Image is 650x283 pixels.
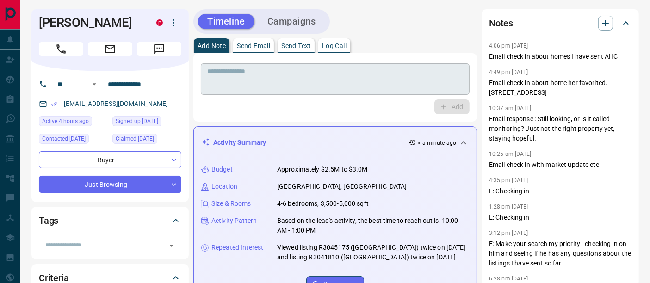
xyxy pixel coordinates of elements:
p: 4:35 pm [DATE] [489,177,528,184]
div: property.ca [156,19,163,26]
div: Sun Jul 10 2022 [112,116,181,129]
p: Send Email [237,43,270,49]
span: Signed up [DATE] [116,117,158,126]
svg: Email Verified [51,101,57,107]
p: Viewed listing R3045175 ([GEOGRAPHIC_DATA]) twice on [DATE] and listing R3041810 ([GEOGRAPHIC_DAT... [277,243,469,262]
h2: Notes [489,16,513,31]
span: Message [137,42,181,56]
h2: Tags [39,213,58,228]
div: Wed Jul 31 2024 [112,134,181,147]
p: 4:06 pm [DATE] [489,43,528,49]
a: [EMAIL_ADDRESS][DOMAIN_NAME] [64,100,168,107]
button: Open [165,239,178,252]
span: Active 4 hours ago [42,117,89,126]
p: 3:12 pm [DATE] [489,230,528,236]
p: 1:28 pm [DATE] [489,203,528,210]
p: Activity Pattern [211,216,257,226]
div: Activity Summary< a minute ago [201,134,469,151]
div: Buyer [39,151,181,168]
p: Based on the lead's activity, the best time to reach out is: 10:00 AM - 1:00 PM [277,216,469,235]
span: Email [88,42,132,56]
p: Email check in about home her favorited. [STREET_ADDRESS] [489,78,631,98]
div: Wed Aug 21 2024 [39,134,108,147]
p: Activity Summary [213,138,266,148]
p: Repeated Interest [211,243,263,252]
span: Claimed [DATE] [116,134,154,143]
p: Email response : Still looking, or is it called monitoring? Just not the right property yet, stay... [489,114,631,143]
p: Budget [211,165,233,174]
p: Email check in about homes I have sent AHC [489,52,631,62]
div: Tags [39,209,181,232]
p: 4-6 bedrooms, 3,500-5,000 sqft [277,199,369,209]
button: Open [89,79,100,90]
p: < a minute ago [418,139,456,147]
p: E: Checking in [489,213,631,222]
p: Add Note [198,43,226,49]
button: Timeline [198,14,254,29]
p: E: Make your search my priority - checking in on him and seeing if he has any questions about the... [489,239,631,268]
p: E: Checking in [489,186,631,196]
p: 6:28 pm [DATE] [489,276,528,282]
p: 10:37 am [DATE] [489,105,532,111]
div: Sat Sep 13 2025 [39,116,108,129]
div: Just Browsing [39,176,181,193]
p: [GEOGRAPHIC_DATA], [GEOGRAPHIC_DATA] [277,182,407,191]
span: Contacted [DATE] [42,134,86,143]
h1: [PERSON_NAME] [39,15,142,30]
p: Send Text [281,43,311,49]
p: 10:25 am [DATE] [489,151,532,157]
p: Approximately $2.5M to $3.0M [277,165,368,174]
p: Log Call [322,43,347,49]
p: Size & Rooms [211,199,251,209]
p: Location [211,182,237,191]
span: Call [39,42,83,56]
button: Campaigns [258,14,325,29]
div: Notes [489,12,631,34]
p: Email check in with market update etc. [489,160,631,170]
p: 4:49 pm [DATE] [489,69,528,75]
